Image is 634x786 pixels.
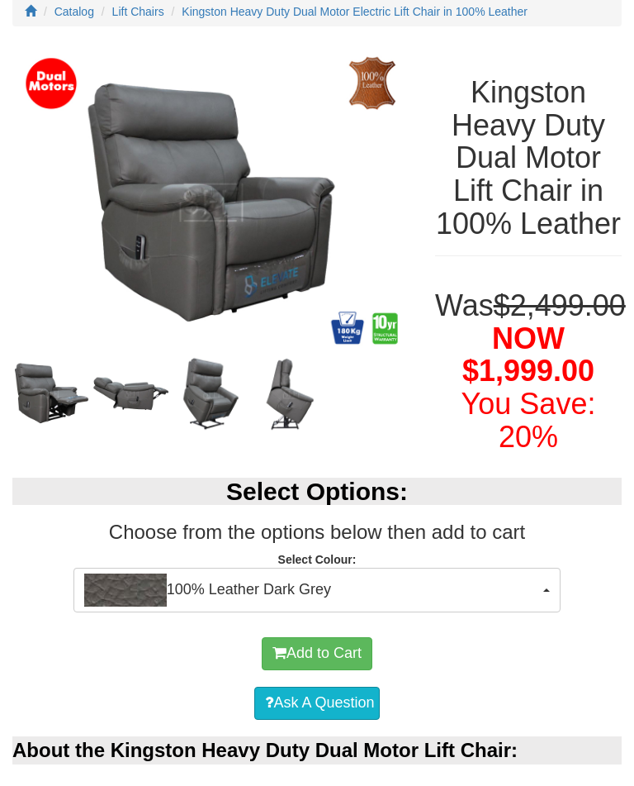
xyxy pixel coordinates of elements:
b: Select Options: [226,478,408,505]
span: NOW $1,999.00 [462,322,594,388]
h1: Kingston Heavy Duty Dual Motor Lift Chair in 100% Leather [435,76,622,240]
strong: Select Colour: [278,553,357,566]
img: 100% Leather Dark Grey [84,574,167,607]
h1: Was [435,289,622,453]
del: $2,499.00 [494,288,626,322]
a: Lift Chairs [112,5,164,18]
a: Ask A Question [254,687,379,720]
button: 100% Leather Dark Grey100% Leather Dark Grey [73,568,561,612]
button: Add to Cart [262,637,372,670]
span: 100% Leather Dark Grey [84,574,539,607]
h3: Choose from the options below then add to cart [12,522,622,543]
a: Kingston Heavy Duty Dual Motor Electric Lift Chair in 100% Leather [182,5,528,18]
a: Catalog [54,5,94,18]
div: About the Kingston Heavy Duty Dual Motor Lift Chair: [12,736,622,765]
font: You Save: 20% [461,387,596,454]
